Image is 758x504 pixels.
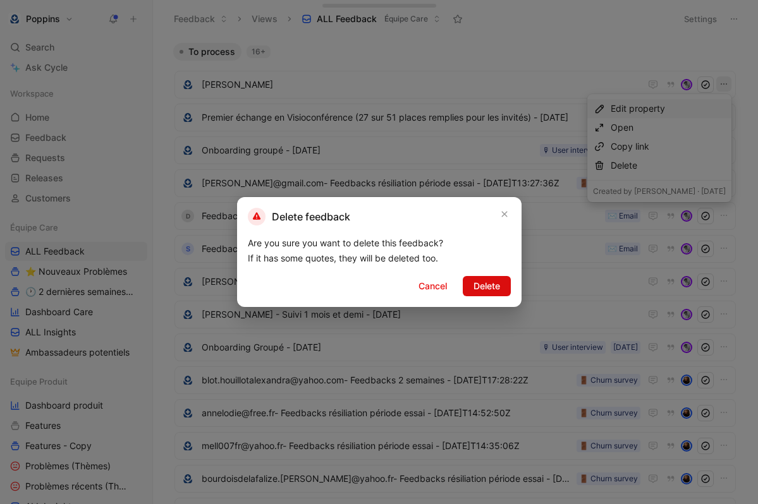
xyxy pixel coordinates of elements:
[248,236,511,266] div: Are you sure you want to delete this feedback? If it has some quotes, they will be deleted too.
[463,276,511,296] button: Delete
[474,279,500,294] span: Delete
[419,279,447,294] span: Cancel
[408,276,458,296] button: Cancel
[248,208,350,225] h2: Delete feedback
